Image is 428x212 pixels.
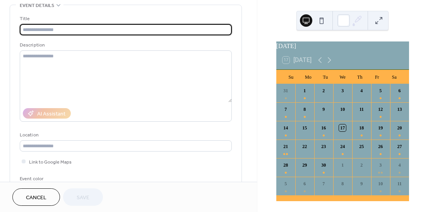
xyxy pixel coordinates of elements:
[386,70,403,84] div: Sa
[282,70,300,84] div: Su
[339,143,346,150] div: 24
[377,106,384,113] div: 12
[282,124,289,131] div: 14
[320,87,327,94] div: 2
[320,124,327,131] div: 16
[368,70,385,84] div: Fr
[396,143,403,150] div: 27
[301,180,308,187] div: 6
[301,87,308,94] div: 1
[282,162,289,169] div: 28
[339,162,346,169] div: 1
[320,143,327,150] div: 23
[317,70,334,84] div: Tu
[358,124,365,131] div: 18
[320,180,327,187] div: 7
[334,70,351,84] div: We
[20,41,230,49] div: Description
[377,87,384,94] div: 5
[29,158,72,166] span: Link to Google Maps
[301,162,308,169] div: 29
[396,87,403,94] div: 6
[301,143,308,150] div: 22
[358,162,365,169] div: 2
[300,70,317,84] div: Mo
[339,106,346,113] div: 10
[339,124,346,131] div: 17
[20,15,230,23] div: Title
[358,87,365,94] div: 4
[358,180,365,187] div: 9
[377,143,384,150] div: 26
[396,106,403,113] div: 13
[20,2,54,10] span: Event details
[320,106,327,113] div: 9
[396,180,403,187] div: 11
[339,87,346,94] div: 3
[276,41,409,51] div: [DATE]
[358,143,365,150] div: 25
[20,175,78,183] div: Event color
[351,70,368,84] div: Th
[301,124,308,131] div: 15
[12,188,60,206] button: Cancel
[282,106,289,113] div: 7
[320,162,327,169] div: 30
[301,106,308,113] div: 8
[339,180,346,187] div: 8
[358,106,365,113] div: 11
[377,180,384,187] div: 10
[26,194,46,202] span: Cancel
[377,162,384,169] div: 3
[282,143,289,150] div: 21
[282,87,289,94] div: 31
[377,124,384,131] div: 19
[396,124,403,131] div: 20
[20,131,230,139] div: Location
[282,180,289,187] div: 5
[396,162,403,169] div: 4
